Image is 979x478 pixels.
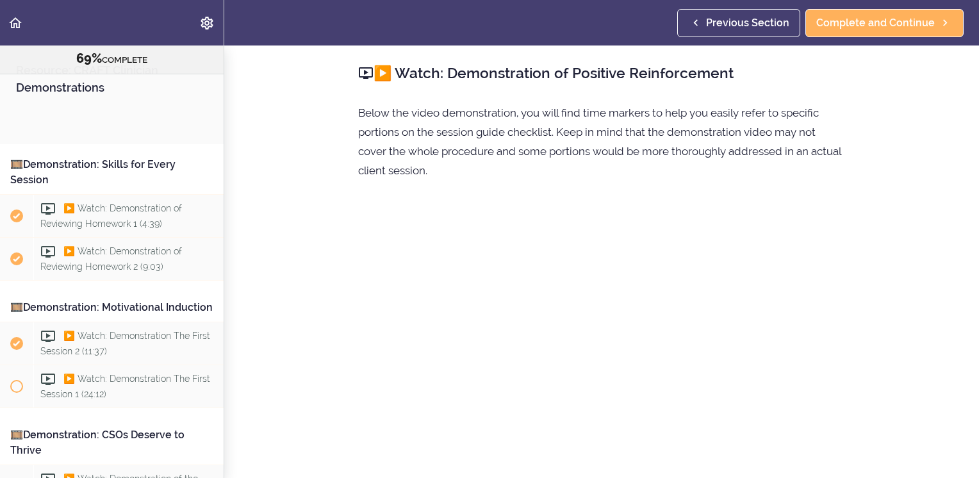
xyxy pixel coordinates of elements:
a: Complete and Continue [805,9,964,37]
span: ▶️ Watch: Demonstration of Reviewing Homework 1 (4:39) [40,203,182,228]
div: COMPLETE [16,51,208,67]
span: Previous Section [706,15,789,31]
h2: ▶️ Watch: Demonstration of Positive Reinforcement [358,62,845,84]
span: Complete and Continue [816,15,935,31]
svg: Settings Menu [199,15,215,31]
svg: Back to course curriculum [8,15,23,31]
span: ▶️ Watch: Demonstration The First Session 2 (11:37) [40,331,210,356]
span: ▶️ Watch: Demonstration The First Session 1 (24:12) [40,374,210,399]
span: 69% [76,51,102,66]
p: Below the video demonstration, you will find time markers to help you easily refer to specific po... [358,103,845,180]
a: Previous Section [677,9,800,37]
span: ▶️ Watch: Demonstration of Reviewing Homework 2 (9:03) [40,246,182,271]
